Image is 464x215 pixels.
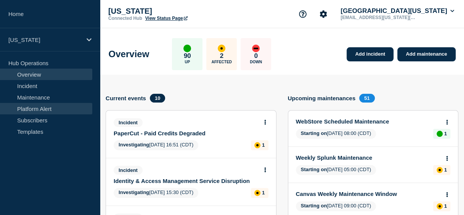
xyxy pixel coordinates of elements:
[288,95,356,101] h4: Upcoming maintenances
[347,47,393,61] a: Add incident
[252,45,260,52] div: down
[114,140,198,150] span: [DATE] 16:51 (CDT)
[301,203,327,209] span: Starting on
[185,60,190,64] p: Up
[119,189,149,195] span: Investigating
[108,7,261,16] p: [US_STATE]
[114,188,198,198] span: [DATE] 15:30 (CDT)
[212,60,232,64] p: Affected
[397,47,455,61] a: Add maintenance
[254,52,258,60] p: 0
[339,7,456,15] button: [GEOGRAPHIC_DATA][US_STATE]
[254,190,260,196] div: affected
[296,129,376,139] span: [DATE] 08:00 (CDT)
[114,118,143,127] span: Incident
[296,165,376,175] span: [DATE] 05:00 (CDT)
[254,142,260,148] div: affected
[295,6,311,22] button: Support
[296,154,440,161] a: Weekly Splunk Maintenance
[444,131,447,136] p: 1
[296,118,440,125] a: WebStore Scheduled Maintenance
[114,130,258,136] a: PaperCut - Paid Credits Degraded
[218,45,225,52] div: affected
[315,6,331,22] button: Account settings
[437,203,443,209] div: affected
[119,142,149,148] span: Investigating
[184,52,191,60] p: 90
[437,167,443,173] div: affected
[296,191,440,197] a: Canvas Weekly Maintenance Window
[301,130,327,136] span: Starting on
[250,60,262,64] p: Down
[183,45,191,52] div: up
[339,15,418,20] p: [EMAIL_ADDRESS][US_STATE][DOMAIN_NAME]
[109,49,149,59] h1: Overview
[114,178,258,184] a: Identity & Access Management Service Disruption
[296,201,376,211] span: [DATE] 09:00 (CDT)
[301,167,327,172] span: Starting on
[262,190,265,196] p: 1
[114,166,143,175] span: Incident
[8,37,82,43] p: [US_STATE]
[108,16,142,21] p: Connected Hub
[150,94,165,103] span: 10
[437,131,443,137] div: up
[106,95,146,101] h4: Current events
[145,16,188,21] a: View Status Page
[444,167,447,173] p: 1
[444,203,447,209] p: 1
[220,52,223,60] p: 2
[262,142,265,148] p: 1
[359,94,374,103] span: 51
